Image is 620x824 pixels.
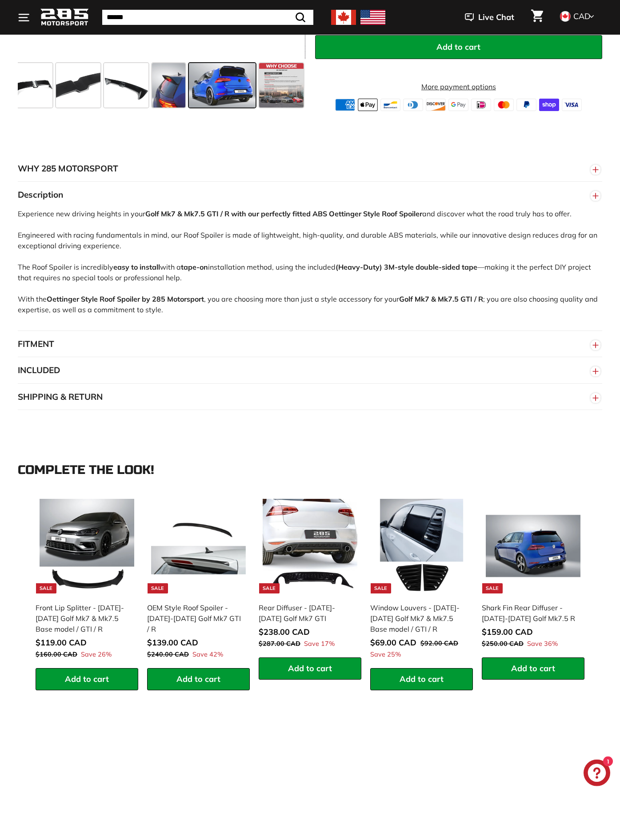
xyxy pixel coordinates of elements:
span: Add to cart [288,663,332,673]
img: bancontact [380,98,400,111]
div: Sale [371,583,391,593]
img: Logo_285_Motorsport_areodynamics_components [40,7,89,28]
span: $160.00 CAD [36,650,77,658]
input: Search [102,10,313,25]
button: WHY 285 MOTORSPORT [18,155,602,182]
span: Save 17% [304,639,335,649]
span: $159.00 CAD [482,627,533,637]
div: Window Louvers - [DATE]-[DATE] Golf Mk7 & Mk7.5 Base model / GTI / R [370,602,464,634]
span: Save 36% [527,639,558,649]
span: $238.00 CAD [259,627,310,637]
img: paypal [516,98,536,111]
span: $69.00 CAD [370,637,416,648]
span: Add to cart [400,674,444,684]
span: $287.00 CAD [259,640,300,648]
span: $92.00 CAD [420,639,458,647]
span: Live Chat [478,12,514,23]
button: Add to cart [36,668,138,690]
span: Save 42% [192,650,223,660]
button: Live Chat [453,6,526,28]
strong: Golf Mk7 & Mk7.5 GTI / R [399,295,483,303]
button: Add to cart [370,668,473,690]
button: FITMENT [18,331,602,358]
div: Shark Fin Rear Diffuser - [DATE]-[DATE] Golf Mk7.5 R [482,602,576,624]
span: $240.00 CAD [147,650,189,658]
div: Complete the look! [18,463,602,477]
img: diners_club [403,98,423,111]
div: Experience new driving heights in your and discover what the road truly has to offer. Engineered ... [18,208,602,330]
button: Add to cart [482,657,584,680]
img: american_express [335,98,355,111]
button: Add to cart [147,668,250,690]
div: Sale [482,583,503,593]
inbox-online-store-chat: Shopify online store chat [581,760,613,788]
span: Add to cart [65,674,109,684]
span: $119.00 CAD [36,637,87,648]
div: Sale [36,583,56,593]
strong: easy to install [113,263,160,271]
img: shopify_pay [539,98,559,111]
div: Rear Diffuser - [DATE]-[DATE] Golf Mk7 GTI [259,602,352,624]
button: SHIPPING & RETURN [18,384,602,410]
a: Sale Window Louvers - [DATE]-[DATE] Golf Mk7 & Mk7.5 Base model / GTI / R Save 25% [370,495,473,668]
img: ideal [471,98,491,111]
span: Add to cart [436,41,480,52]
strong: Roof Spoiler by 285 Motorsport [100,295,204,303]
strong: (Heavy-Duty) 3M-style double-sided tape [336,263,477,271]
span: $250.00 CAD [482,640,524,648]
div: Sale [148,583,168,593]
div: OEM Style Roof Spoiler - [DATE]-[DATE] Golf Mk7 GTI / R [147,602,241,634]
strong: Oettinger Style [47,295,98,303]
button: Description [18,182,602,208]
img: apple_pay [358,98,378,111]
img: discover [426,98,446,111]
span: $139.00 CAD [147,637,198,648]
button: INCLUDED [18,357,602,384]
button: Add to cart [259,657,361,680]
a: More payment options [315,81,603,92]
span: Save 25% [370,650,401,660]
img: google_pay [448,98,468,111]
img: visa [562,98,582,111]
a: Cart [526,2,548,32]
a: Sale OEM Style Roof Spoiler - [DATE]-[DATE] Golf Mk7 GTI / R Save 42% [147,495,250,668]
img: master [494,98,514,111]
a: Sale Rear Diffuser - [DATE]-[DATE] Golf Mk7 GTI Save 17% [259,495,361,657]
span: Add to cart [511,663,555,673]
a: Sale Shark Fin Rear Diffuser - [DATE]-[DATE] Golf Mk7.5 R Save 36% [482,495,584,657]
span: CAD [573,11,590,21]
span: Save 26% [81,650,112,660]
a: Sale Front Lip Splitter - [DATE]-[DATE] Golf Mk7 & Mk7.5 Base model / GTI / R Save 26% [36,495,138,668]
strong: Golf Mk7 & Mk7.5 GTI / R with our perfectly fitted ABS Oettinger Style Roof Spoiler [145,209,422,218]
strong: tape-on [181,263,208,271]
div: Front Lip Splitter - [DATE]-[DATE] Golf Mk7 & Mk7.5 Base model / GTI / R [36,602,129,634]
span: Add to cart [176,674,220,684]
button: Add to cart [315,35,603,59]
div: Sale [259,583,280,593]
